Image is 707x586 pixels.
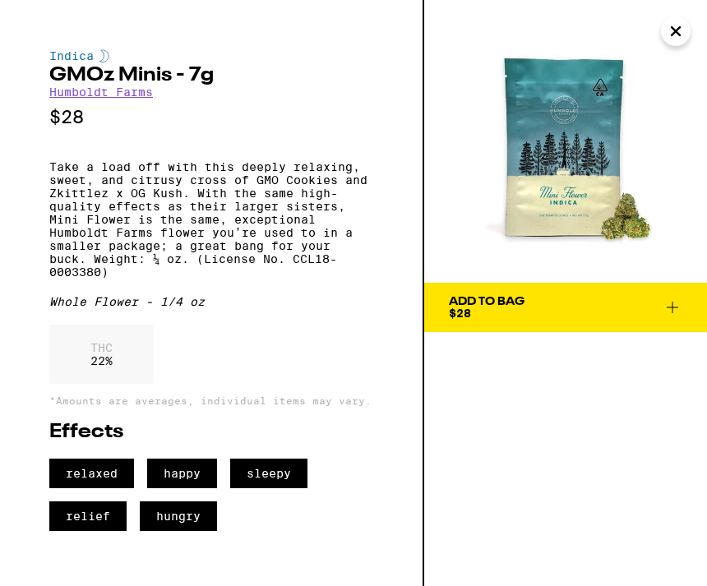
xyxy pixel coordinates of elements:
[49,501,127,531] span: relief
[449,307,471,320] span: $28
[49,107,373,127] p: $28
[10,12,118,25] span: Hi. Need any help?
[147,459,217,488] span: happy
[49,295,373,308] div: Whole Flower - 1/4 oz
[449,296,524,307] div: Add To Bag
[49,85,153,99] a: Humboldt Farms
[49,459,134,488] span: relaxed
[49,49,373,62] div: Indica
[90,341,113,354] p: THC
[140,501,217,531] span: hungry
[49,422,373,442] h2: Effects
[424,283,707,332] button: Add To Bag$28
[99,49,109,62] img: indicaColor.svg
[661,16,691,46] button: Close
[49,66,373,85] h2: GMOz Minis - 7g
[49,160,373,279] p: Take a load off with this deeply relaxing, sweet, and citrusy cross of GMO Cookies and Zkittlez x...
[230,459,307,488] span: sleepy
[49,325,154,384] div: 22 %
[49,395,373,406] p: *Amounts are averages, individual items may vary.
